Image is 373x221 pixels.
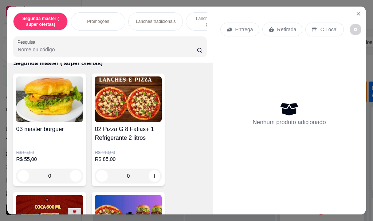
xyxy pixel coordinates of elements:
p: C.Local [320,26,337,33]
p: R$ 85,00 [95,155,162,163]
button: decrease-product-quantity [17,170,29,182]
input: Pesquisa [17,46,197,53]
p: Promoções [87,19,109,24]
button: Close [353,8,364,20]
button: decrease-product-quantity [350,24,361,35]
p: R$ 55,00 [16,155,83,163]
p: Lanches carne de picanha [192,16,234,27]
p: Nenhum produto adicionado [253,118,326,127]
p: Segunda master ( super ofertas) [19,16,62,27]
p: Retirada [277,26,297,33]
p: Entrega [235,26,253,33]
p: Lanches tradicionais [136,19,176,24]
p: Segunda master ( super ofertas) [13,59,207,68]
img: product-image [16,76,83,122]
button: increase-product-quantity [70,170,82,182]
p: R$ 66,00 [16,150,83,155]
h4: 02 Pizza G 8 Fatias+ 1 Refrigerante 2 litros [95,125,162,142]
label: Pesquisa [17,39,38,45]
img: product-image [95,76,162,122]
h4: 03 master burguer [16,125,83,134]
p: R$ 110,00 [95,150,162,155]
